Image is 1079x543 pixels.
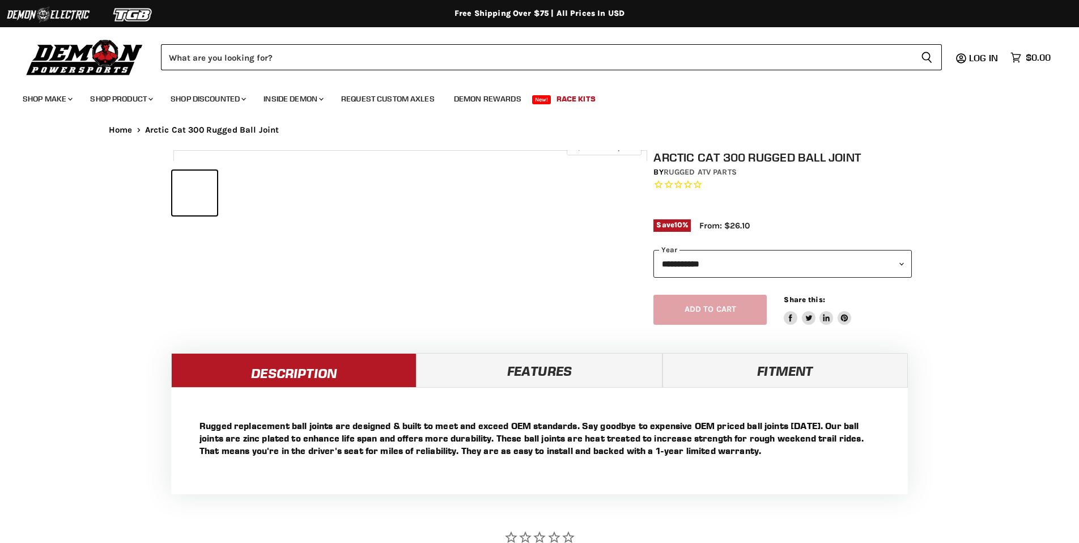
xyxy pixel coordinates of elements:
aside: Share this: [784,295,851,325]
a: $0.00 [1005,49,1056,66]
span: $0.00 [1026,52,1051,63]
ul: Main menu [14,83,1048,111]
a: Features [417,353,662,387]
a: Request Custom Axles [333,87,443,111]
a: Description [171,353,417,387]
a: Log in [964,53,1005,63]
a: Shop Discounted [162,87,253,111]
a: Fitment [662,353,908,387]
img: TGB Logo 2 [91,4,176,26]
span: 10 [674,220,682,229]
h1: Arctic Cat 300 Rugged Ball Joint [653,150,912,164]
img: Demon Powersports [23,37,147,77]
select: year [653,250,912,278]
form: Product [161,44,942,70]
div: by [653,166,912,179]
span: Arctic Cat 300 Rugged Ball Joint [145,125,279,135]
input: Search [161,44,912,70]
button: Search [912,44,942,70]
a: Inside Demon [255,87,330,111]
a: Rugged ATV Parts [664,167,737,177]
button: Arctic Cat 300 Rugged Ball Joint thumbnail [172,171,217,215]
span: Save % [653,219,691,232]
span: Click to expand [572,143,635,151]
a: Shop Make [14,87,79,111]
span: From: $26.10 [699,220,750,231]
a: Race Kits [548,87,604,111]
nav: Breadcrumbs [86,125,993,135]
p: Rugged replacement ball joints are designed & built to meet and exceed OEM standards. Say goodbye... [199,419,880,457]
span: Log in [969,52,998,63]
img: Demon Electric Logo 2 [6,4,91,26]
span: Rated 0.0 out of 5 stars 0 reviews [653,179,912,191]
span: New! [532,95,551,104]
a: Demon Rewards [445,87,530,111]
a: Shop Product [82,87,160,111]
a: Home [109,125,133,135]
div: Free Shipping Over $75 | All Prices In USD [86,9,993,19]
span: Share this: [784,295,825,304]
